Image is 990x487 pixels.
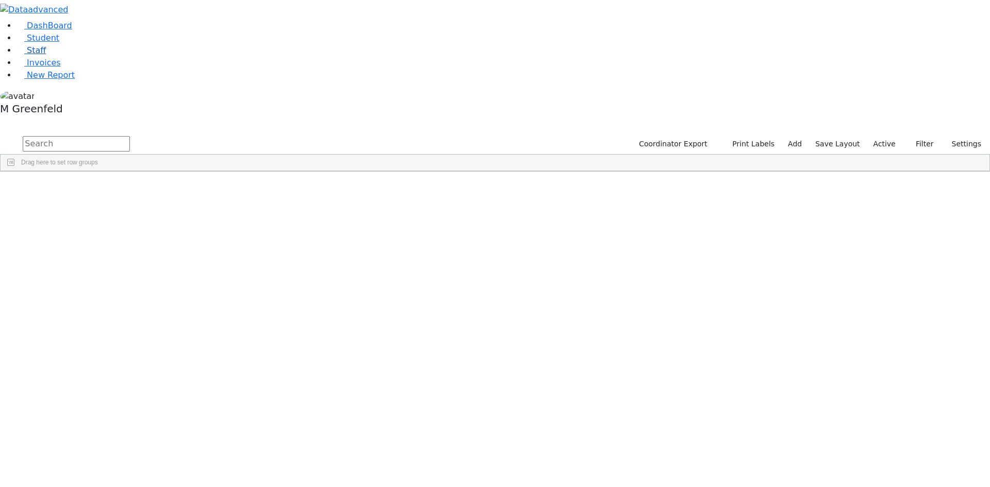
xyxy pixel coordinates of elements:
[16,21,72,30] a: DashBoard
[27,21,72,30] span: DashBoard
[16,33,59,43] a: Student
[23,136,130,152] input: Search
[16,70,75,80] a: New Report
[16,45,46,55] a: Staff
[632,136,712,152] button: Coordinator Export
[27,33,59,43] span: Student
[869,136,900,152] label: Active
[21,159,98,166] span: Drag here to set row groups
[16,58,61,68] a: Invoices
[27,45,46,55] span: Staff
[938,136,986,152] button: Settings
[27,70,75,80] span: New Report
[902,136,938,152] button: Filter
[720,136,779,152] button: Print Labels
[783,136,806,152] a: Add
[27,58,61,68] span: Invoices
[811,136,864,152] button: Save Layout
